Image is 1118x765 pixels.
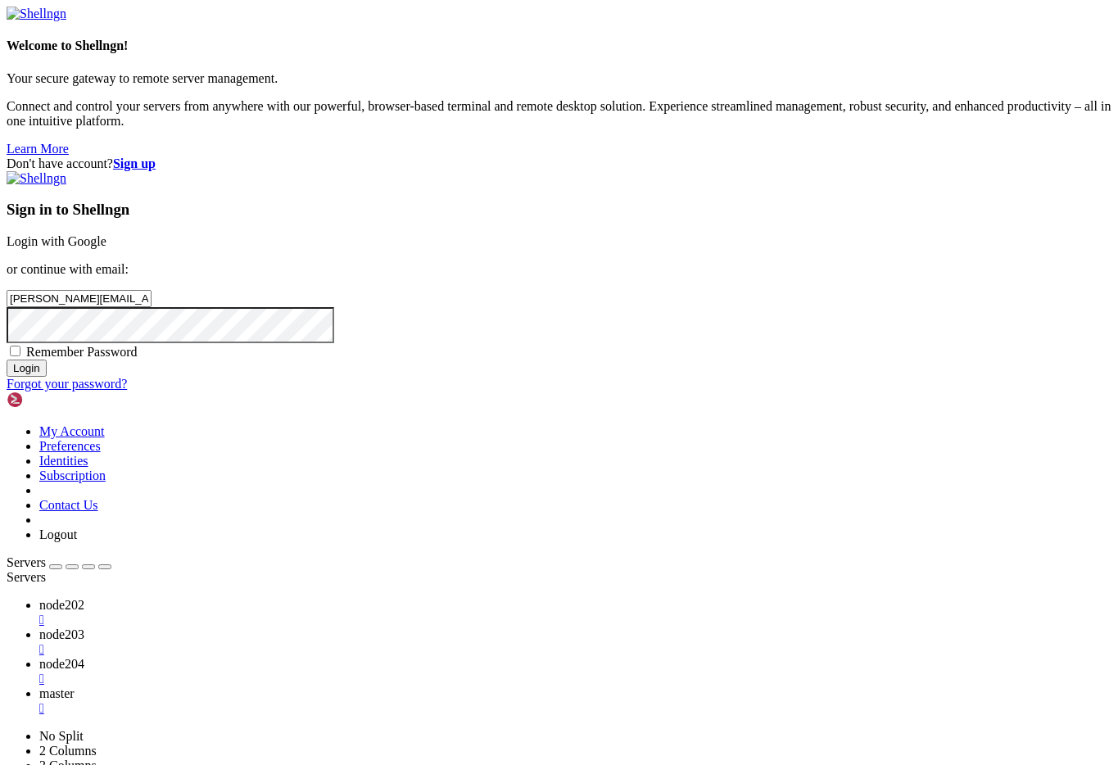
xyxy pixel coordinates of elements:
[7,262,1111,277] p: or continue with email:
[39,498,98,512] a: Contact Us
[7,99,1111,129] p: Connect and control your servers from anywhere with our powerful, browser-based terminal and remo...
[7,171,66,186] img: Shellngn
[7,156,1111,171] div: Don't have account?
[7,7,66,21] img: Shellngn
[39,627,84,641] span: node203
[39,454,88,468] a: Identities
[39,729,84,743] a: No Split
[7,570,1111,585] div: Servers
[113,156,156,170] a: Sign up
[7,38,1111,53] h4: Welcome to Shellngn!
[39,424,105,438] a: My Account
[39,439,101,453] a: Preferences
[39,744,97,758] a: 2 Columns
[39,598,84,612] span: node202
[7,71,1111,86] p: Your secure gateway to remote server management.
[7,290,152,307] input: Email address
[26,345,138,359] span: Remember Password
[39,672,1111,686] a: 
[39,469,106,482] a: Subscription
[39,686,75,700] span: master
[39,657,1111,686] a: node204
[7,555,46,569] span: Servers
[7,234,106,248] a: Login with Google
[10,346,20,356] input: Remember Password
[39,686,1111,716] a: master
[7,142,69,156] a: Learn More
[7,555,111,569] a: Servers
[39,613,1111,627] a: 
[7,392,101,408] img: Shellngn
[39,701,1111,716] a: 
[39,657,84,671] span: node204
[7,360,47,377] input: Login
[39,527,77,541] a: Logout
[39,598,1111,627] a: node202
[7,201,1111,219] h3: Sign in to Shellngn
[39,642,1111,657] a: 
[39,627,1111,657] a: node203
[7,377,127,391] a: Forgot your password?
